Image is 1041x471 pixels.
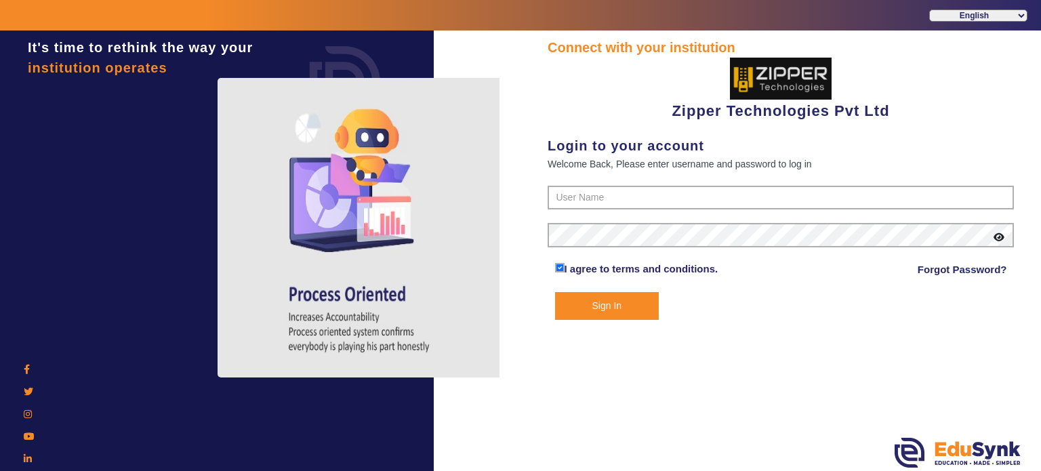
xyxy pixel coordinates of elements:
[28,40,253,55] span: It's time to rethink the way your
[548,58,1014,122] div: Zipper Technologies Pvt Ltd
[548,156,1014,172] div: Welcome Back, Please enter username and password to log in
[730,58,832,100] img: 36227e3f-cbf6-4043-b8fc-b5c5f2957d0a
[555,292,659,320] button: Sign In
[918,262,1007,278] a: Forgot Password?
[895,438,1021,468] img: edusynk.png
[548,136,1014,156] div: Login to your account
[548,37,1014,58] div: Connect with your institution
[218,78,502,377] img: login4.png
[28,60,167,75] span: institution operates
[548,186,1014,210] input: User Name
[565,263,718,274] a: I agree to terms and conditions.
[294,30,396,132] img: login.png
